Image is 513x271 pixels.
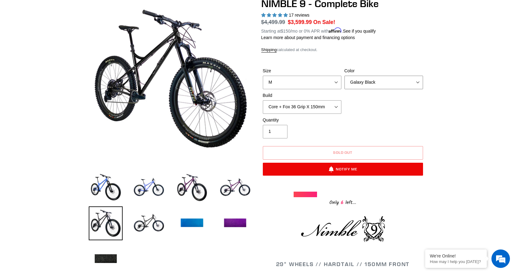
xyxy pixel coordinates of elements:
[261,19,285,25] s: $4,499.99
[41,34,113,42] div: Chat with us now
[261,26,376,34] p: Starting at /mo or 0% APR with .
[261,47,425,53] div: calculated at checkout.
[329,28,342,33] span: Affirm
[261,13,289,18] span: 4.88 stars
[218,206,252,240] img: Load image into Gallery viewer, NIMBLE 9 - Complete Bike
[261,35,355,40] a: Learn more about payment and financing options
[20,31,35,46] img: d_696896380_company_1647369064580_696896380
[218,171,252,205] img: Load image into Gallery viewer, NIMBLE 9 - Complete Bike
[132,171,166,205] img: Load image into Gallery viewer, NIMBLE 9 - Complete Bike
[175,206,209,240] img: Load image into Gallery viewer, NIMBLE 9 - Complete Bike
[288,19,312,25] span: $3,599.99
[101,3,116,18] div: Minimize live chat window
[261,47,277,53] a: Shipping
[281,29,290,34] span: $150
[263,146,423,160] button: Sold out
[430,259,482,264] p: How may I help you today?
[7,34,16,43] div: Navigation go back
[263,68,341,74] label: Size
[263,117,341,123] label: Quantity
[339,199,345,206] span: 6
[289,13,309,18] span: 17 reviews
[430,253,482,258] div: We're Online!
[175,171,209,205] img: Load image into Gallery viewer, NIMBLE 9 - Complete Bike
[294,197,392,207] div: Only left...
[263,163,423,176] button: Notify Me
[343,29,376,34] a: See if you qualify - Learn more about Affirm Financing (opens in modal)
[89,171,123,205] img: Load image into Gallery viewer, NIMBLE 9 - Complete Bike
[132,206,166,240] img: Load image into Gallery viewer, NIMBLE 9 - Complete Bike
[89,206,123,240] img: Load image into Gallery viewer, NIMBLE 9 - Complete Bike
[344,68,423,74] label: Color
[263,92,341,99] label: Build
[36,78,85,140] span: We're online!
[313,18,335,26] span: On Sale!
[276,261,410,268] span: 29" WHEELS // HARDTAIL // 150MM FRONT
[3,168,117,189] textarea: Type your message and hit 'Enter'
[333,150,353,155] span: Sold out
